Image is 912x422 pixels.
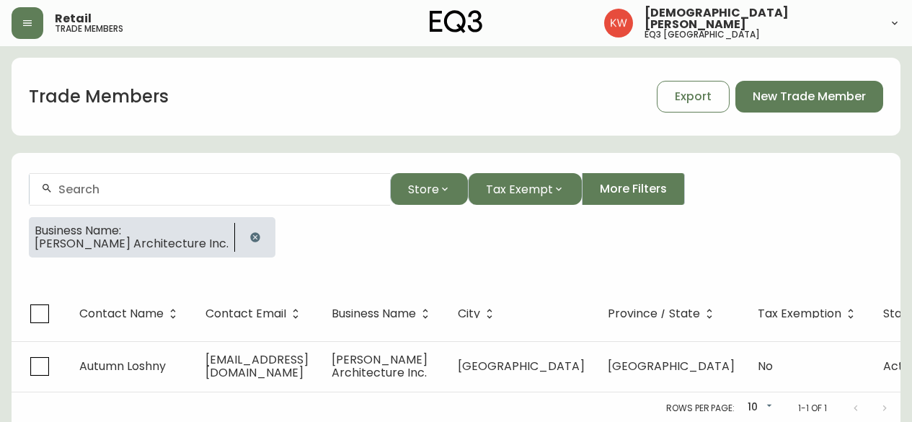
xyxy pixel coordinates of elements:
button: More Filters [582,173,685,205]
span: Tax Exemption [758,309,841,318]
span: Tax Exempt [486,180,553,198]
span: Contact Email [205,309,286,318]
span: No [758,358,773,374]
span: More Filters [600,181,667,197]
span: Retail [55,13,92,25]
span: Store [408,180,439,198]
span: City [458,309,480,318]
button: Export [657,81,730,113]
h5: eq3 [GEOGRAPHIC_DATA] [645,30,760,39]
span: Autumn Loshny [79,358,166,374]
p: 1-1 of 1 [798,402,827,415]
span: Export [675,89,712,105]
span: Business Name [332,309,416,318]
h1: Trade Members [29,84,169,109]
button: Store [390,173,468,205]
span: Business Name: [35,224,229,237]
input: Search [58,183,378,196]
div: 10 [740,396,775,420]
img: logo [430,10,483,33]
span: [GEOGRAPHIC_DATA] [458,358,585,374]
span: [PERSON_NAME] Architecture Inc. [35,237,229,250]
span: Tax Exemption [758,307,860,320]
span: [GEOGRAPHIC_DATA] [608,358,735,374]
button: Tax Exempt [468,173,582,205]
span: New Trade Member [753,89,866,105]
p: Rows per page: [666,402,735,415]
span: City [458,307,499,320]
span: Province / State [608,309,700,318]
img: f33162b67396b0982c40ce2a87247151 [604,9,633,38]
span: Contact Name [79,307,182,320]
span: [EMAIL_ADDRESS][DOMAIN_NAME] [205,351,309,381]
span: [DEMOGRAPHIC_DATA][PERSON_NAME] [645,7,877,30]
span: Business Name [332,307,435,320]
button: New Trade Member [735,81,883,113]
span: Province / State [608,307,719,320]
h5: trade members [55,25,123,33]
span: Contact Name [79,309,164,318]
span: [PERSON_NAME] Architecture Inc. [332,351,428,381]
span: Contact Email [205,307,305,320]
